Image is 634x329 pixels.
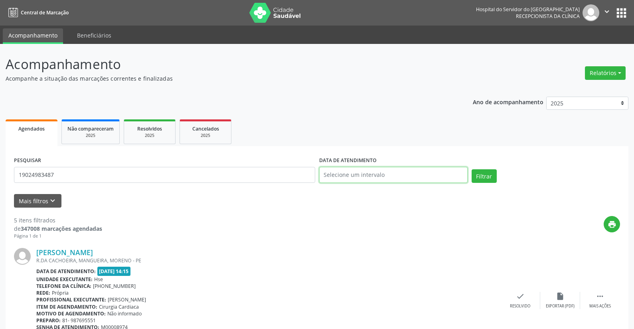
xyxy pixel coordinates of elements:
[18,125,45,132] span: Agendados
[596,292,604,301] i: 
[472,169,497,183] button: Filtrar
[473,97,543,107] p: Ano de acompanhamento
[137,125,162,132] span: Resolvidos
[476,6,580,13] div: Hospital do Servidor do [GEOGRAPHIC_DATA]
[14,248,31,265] img: img
[599,4,614,21] button: 
[6,6,69,19] a: Central de Marcação
[130,133,170,139] div: 2025
[99,303,139,310] span: Cirurgia Cardiaca
[36,289,50,296] b: Rede:
[67,125,114,132] span: Não compareceram
[602,7,611,16] i: 
[94,276,103,283] span: Hse
[192,125,219,132] span: Cancelados
[36,317,61,324] b: Preparo:
[614,6,628,20] button: apps
[14,216,102,224] div: 5 itens filtrados
[14,194,61,208] button: Mais filtroskeyboard_arrow_down
[516,13,580,20] span: Recepcionista da clínica
[107,310,142,317] span: Não informado
[62,317,96,324] span: 81- 987695551
[14,155,41,167] label: PESQUISAR
[71,28,117,42] a: Beneficiários
[608,220,616,229] i: print
[36,257,500,264] div: R.DA CACHOEIRA, MANGUEIRA, MORENO - PE
[48,196,57,205] i: keyboard_arrow_down
[36,310,106,317] b: Motivo de agendamento:
[546,303,575,309] div: Exportar (PDF)
[97,267,131,276] span: [DATE] 14:15
[319,155,377,167] label: DATA DE ATENDIMENTO
[604,216,620,232] button: print
[36,248,93,257] a: [PERSON_NAME]
[36,268,96,275] b: Data de atendimento:
[186,133,225,139] div: 2025
[108,296,146,303] span: [PERSON_NAME]
[14,233,102,240] div: Página 1 de 1
[67,133,114,139] div: 2025
[510,303,530,309] div: Resolvido
[3,28,63,44] a: Acompanhamento
[21,225,102,232] strong: 347008 marcações agendadas
[52,289,69,296] span: Própria
[36,296,106,303] b: Profissional executante:
[583,4,599,21] img: img
[93,283,136,289] span: [PHONE_NUMBER]
[6,74,442,83] p: Acompanhe a situação das marcações correntes e finalizadas
[36,283,91,289] b: Telefone da clínica:
[516,292,525,301] i: check
[14,167,315,183] input: Nome, código do beneficiário ou CPF
[585,66,626,80] button: Relatórios
[21,9,69,16] span: Central de Marcação
[589,303,611,309] div: Mais ações
[36,276,93,283] b: Unidade executante:
[319,167,468,183] input: Selecione um intervalo
[36,303,97,310] b: Item de agendamento:
[14,224,102,233] div: de
[556,292,565,301] i: insert_drive_file
[6,54,442,74] p: Acompanhamento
